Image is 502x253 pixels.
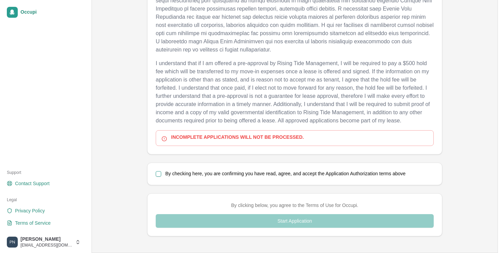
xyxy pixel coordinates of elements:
[20,9,81,15] span: Occupi
[162,134,428,140] div: INCOMPLETE APPLICATIONS WILL NOT BE PROCESSED.
[156,59,434,125] p: I understand that if I am offered a pre-approval by Rising Tide Management, I will be required to...
[4,4,83,20] a: Occupi
[4,205,83,216] a: Privacy Policy
[15,180,50,187] span: Contact Support
[165,171,406,176] label: By checking here, you are confirming you have read, agree, and accept the Application Authorizati...
[15,220,51,226] span: Terms of Service
[15,207,45,214] span: Privacy Policy
[156,202,434,209] p: By clicking below, you agree to the Terms of Use for Occupi.
[4,178,83,189] a: Contact Support
[4,234,83,250] button: Phylicia nevils[PERSON_NAME][EMAIL_ADDRESS][DOMAIN_NAME]
[20,236,72,242] span: [PERSON_NAME]
[4,218,83,228] a: Terms of Service
[20,242,72,248] span: [EMAIL_ADDRESS][DOMAIN_NAME]
[7,237,18,248] img: Phylicia nevils
[4,194,83,205] div: Legal
[4,167,83,178] div: Support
